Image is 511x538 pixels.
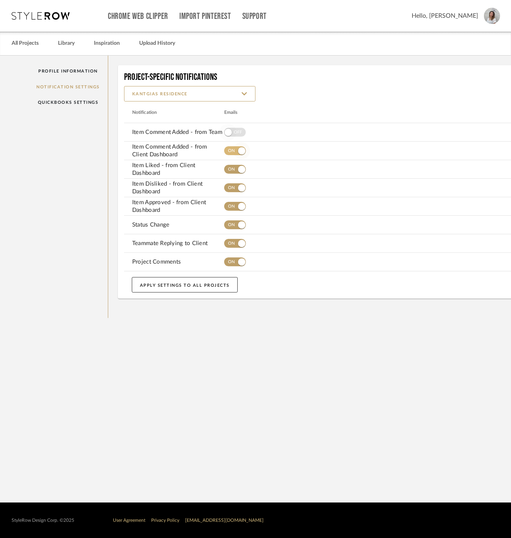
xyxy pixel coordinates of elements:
[123,129,224,136] td: Item Comment Added - from Team
[123,221,224,229] td: Status Change
[139,38,175,49] a: Upload History
[108,13,168,20] a: Chrome Web Clipper
[123,180,224,196] td: Item Disliked - from Client Dashboard
[12,518,74,523] div: StyleRow Design Corp. ©2025
[58,38,75,49] a: Library
[123,143,224,159] td: Item Comment Added - from Client Dashboard
[123,240,224,247] td: Teammate Replying to Client
[94,38,120,49] a: Inspiration
[224,108,325,117] th: Emails
[123,199,224,214] td: Item Approved - from Client Dashboard
[124,86,255,102] input: SELECT A PROJECT TO MANAGE NOTIFICATIONS
[484,8,500,24] img: avatar
[123,108,224,117] th: Notification
[242,13,267,20] a: Support
[132,277,238,293] button: APPLY SETTINGS TO ALL PROJECTS
[179,13,231,20] a: Import Pinterest
[113,518,145,523] a: User Agreement
[412,11,478,20] span: Hello, [PERSON_NAME]
[29,95,108,110] a: QuickBooks Settings
[12,38,39,49] a: All Projects
[123,258,224,266] td: Project Comments
[29,63,108,79] a: Profile Information
[151,518,179,523] a: Privacy Policy
[123,162,224,177] td: Item Liked - from Client Dashboard
[185,518,264,523] a: [EMAIL_ADDRESS][DOMAIN_NAME]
